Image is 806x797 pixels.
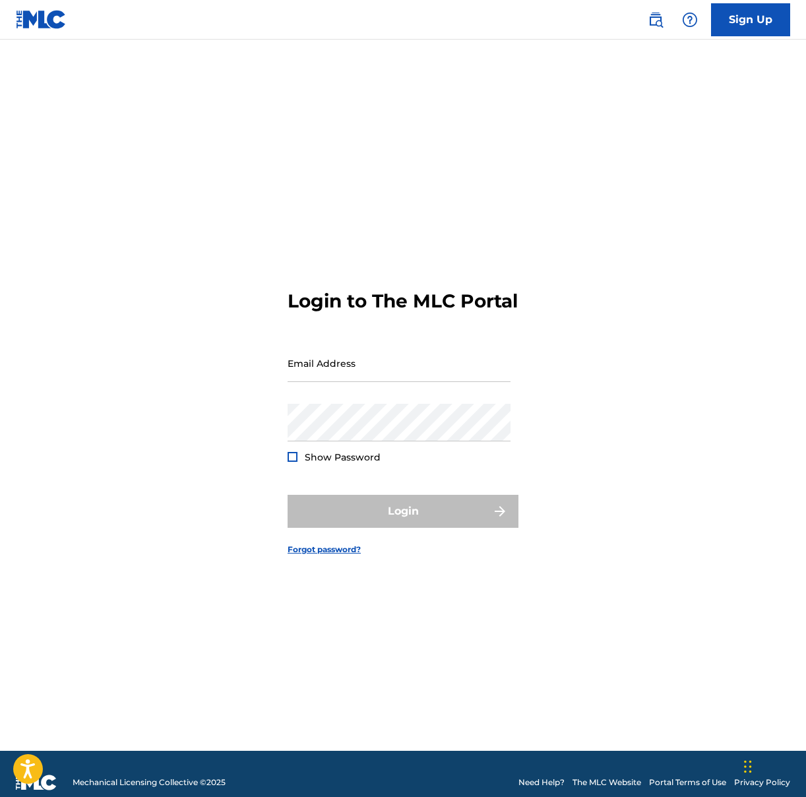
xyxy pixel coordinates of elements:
span: Show Password [305,451,381,463]
div: Drag [744,747,752,786]
a: Portal Terms of Use [649,777,726,788]
iframe: Chat Widget [740,734,806,797]
img: MLC Logo [16,10,67,29]
h3: Login to The MLC Portal [288,290,518,313]
a: Forgot password? [288,544,361,556]
div: Help [677,7,703,33]
img: help [682,12,698,28]
span: Mechanical Licensing Collective © 2025 [73,777,226,788]
a: Public Search [642,7,669,33]
a: Sign Up [711,3,790,36]
a: Privacy Policy [734,777,790,788]
a: The MLC Website [573,777,641,788]
a: Need Help? [518,777,565,788]
img: search [648,12,664,28]
img: logo [16,775,57,790]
